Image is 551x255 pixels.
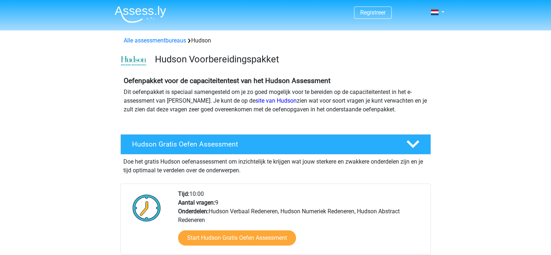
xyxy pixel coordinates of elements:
[178,199,215,206] b: Aantal vragen:
[128,190,165,226] img: Klok
[120,155,431,175] div: Doe het gratis Hudson oefenassessment om inzichtelijk te krijgen wat jouw sterkere en zwakkere on...
[124,37,186,44] a: Alle assessmentbureaus
[118,134,434,155] a: Hudson Gratis Oefen Assessment
[115,6,166,23] img: Assessly
[178,190,189,197] b: Tijd:
[132,140,395,148] h4: Hudson Gratis Oefen Assessment
[255,97,297,104] a: site van Hudson
[178,230,296,246] a: Start Hudson Gratis Oefen Assessment
[121,56,147,66] img: cefd0e47479f4eb8e8c001c0d358d5812e054fa8.png
[360,9,386,16] a: Registreer
[124,77,330,85] b: Oefenpakket voor de capaciteitentest van het Hudson Assessment
[178,208,209,215] b: Onderdelen:
[124,88,428,114] p: Dit oefenpakket is speciaal samengesteld om je zo goed mogelijk voor te bereiden op de capaciteit...
[121,36,431,45] div: Hudson
[173,190,430,254] div: 10:00 9 Hudson Verbaal Redeneren, Hudson Numeriek Redeneren, Hudson Abstract Redeneren
[155,54,425,65] h3: Hudson Voorbereidingspakket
